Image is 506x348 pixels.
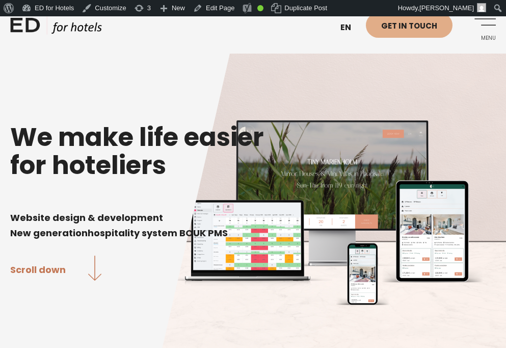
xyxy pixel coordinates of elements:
span: Website design & development New generation [10,211,163,239]
a: ED HOTELS [10,15,102,41]
a: en [335,15,366,40]
a: Get in touch [366,13,452,38]
h1: We make life easier for hoteliers [10,123,496,179]
div: Good [257,5,263,11]
a: Menu [468,12,496,40]
div: Page 1 [10,194,496,240]
a: Scroll down [10,256,101,283]
span: hospitality system BOUK PMS [88,227,228,239]
span: Menu [468,35,496,41]
span: [PERSON_NAME] [419,4,474,12]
